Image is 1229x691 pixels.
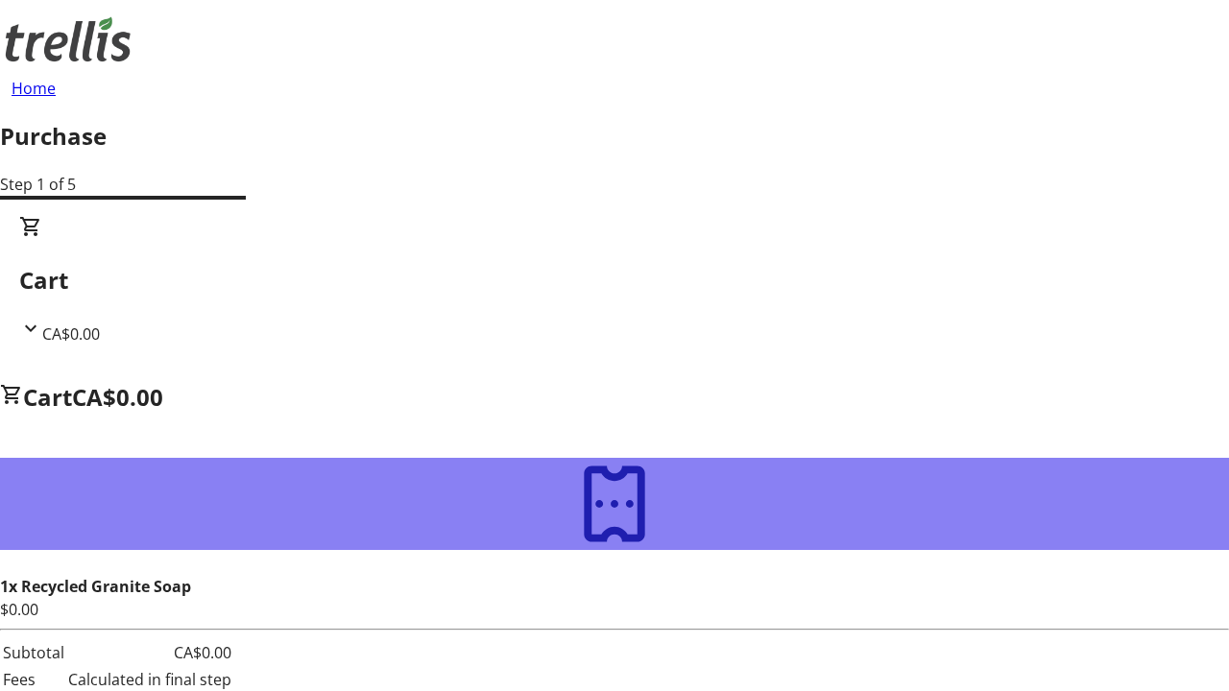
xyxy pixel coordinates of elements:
[19,263,1210,298] h2: Cart
[19,215,1210,345] div: CartCA$0.00
[42,323,100,345] span: CA$0.00
[67,640,232,665] td: CA$0.00
[23,381,72,413] span: Cart
[2,640,65,665] td: Subtotal
[72,381,163,413] span: CA$0.00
